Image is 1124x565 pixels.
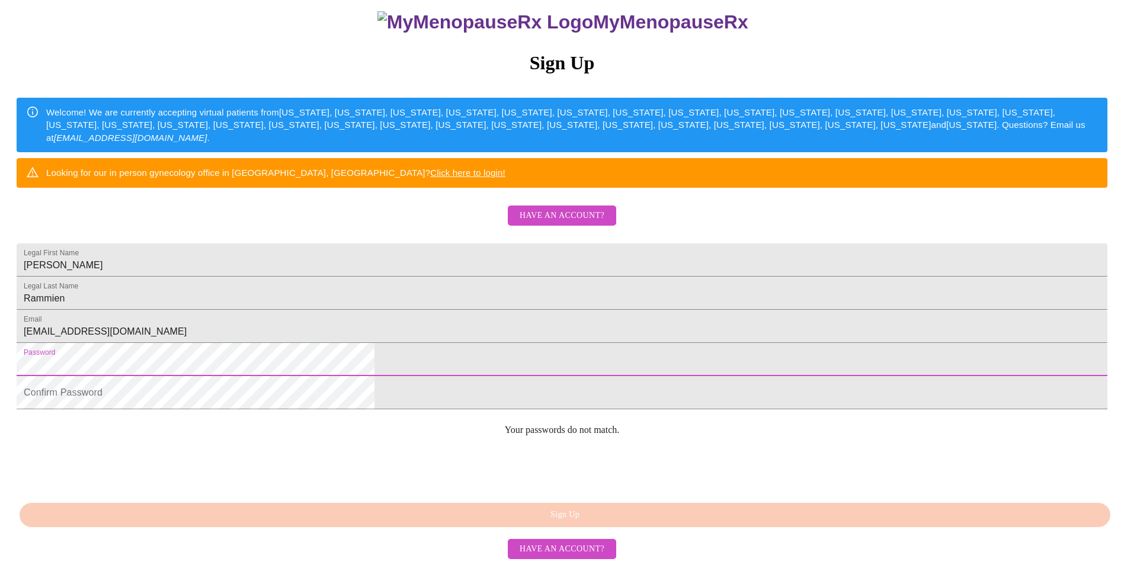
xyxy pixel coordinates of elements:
a: Have an account? [505,542,619,553]
h3: Sign Up [17,52,1107,74]
img: MyMenopauseRx Logo [377,11,593,33]
h3: MyMenopauseRx [18,11,1108,33]
span: Have an account? [520,208,604,223]
em: [EMAIL_ADDRESS][DOMAIN_NAME] [54,133,207,143]
button: Have an account? [508,206,616,226]
span: Have an account? [520,542,604,557]
button: Have an account? [508,539,616,560]
a: Have an account? [505,218,619,228]
div: Looking for our in person gynecology office in [GEOGRAPHIC_DATA], [GEOGRAPHIC_DATA]? [46,162,505,184]
p: Your passwords do not match. [17,425,1107,435]
a: Click here to login! [430,168,505,178]
div: Welcome! We are currently accepting virtual patients from [US_STATE], [US_STATE], [US_STATE], [US... [46,101,1098,149]
iframe: reCAPTCHA [17,445,197,491]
